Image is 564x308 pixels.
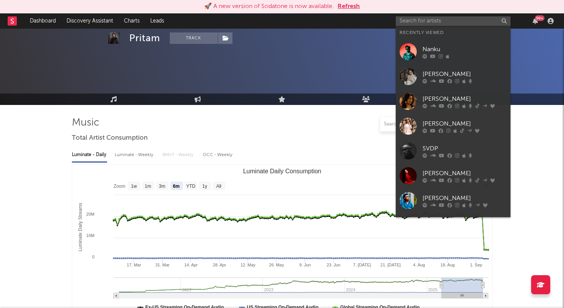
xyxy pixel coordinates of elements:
a: [PERSON_NAME] [396,188,510,213]
text: 18. Aug [440,263,454,267]
a: Leads [145,13,169,29]
text: 6m [173,184,179,189]
a: Dashboard [24,13,61,29]
input: Search by song name or URL [380,121,461,127]
text: YTD [186,184,195,189]
text: 4. Aug [413,263,425,267]
div: Nanku [423,45,507,54]
text: 23. Jun [327,263,340,267]
text: All [216,184,221,189]
button: Track [170,32,218,44]
a: SVDP [396,139,510,163]
text: 9. Jun [299,263,310,267]
span: Total Artist Consumption [72,134,148,143]
a: RIKA [396,213,510,238]
text: 10M [86,233,94,238]
a: [PERSON_NAME] [396,89,510,114]
text: 1m [145,184,151,189]
a: Charts [119,13,145,29]
div: Recently Viewed [400,28,507,37]
text: 1y [202,184,207,189]
text: Luminate Daily Streams [77,203,83,251]
a: Nanku [396,39,510,64]
div: 99 + [535,15,544,21]
div: [PERSON_NAME] [423,69,507,79]
button: 99+ [533,18,538,24]
button: Refresh [338,2,360,11]
div: [PERSON_NAME] [423,119,507,128]
text: 20M [86,212,94,216]
text: 1. Sep [470,263,482,267]
input: Search for artists [396,16,510,26]
text: 12. May [240,263,255,267]
div: Luminate - Weekly [115,148,155,161]
text: Zoom [114,184,125,189]
a: Discovery Assistant [61,13,119,29]
div: [PERSON_NAME] [423,194,507,203]
text: 3m [159,184,165,189]
text: 26. May [269,263,284,267]
div: OCC - Weekly [203,148,233,161]
text: 28. Apr [213,263,226,267]
div: 🚀 A new version of Sodatone is now available. [204,2,334,11]
text: 31. Mar [155,263,170,267]
text: Luminate Daily Consumption [243,168,321,174]
text: 21. [DATE] [380,263,400,267]
text: 0 [92,255,94,259]
a: [PERSON_NAME] [396,163,510,188]
div: Pritam [129,32,160,44]
a: [PERSON_NAME] [396,114,510,139]
text: 17. Mar [127,263,141,267]
div: [PERSON_NAME] [423,169,507,178]
div: [PERSON_NAME] [423,94,507,103]
text: 1w [131,184,137,189]
div: Luminate - Daily [72,148,107,161]
text: 7. [DATE] [353,263,371,267]
div: SVDP [423,144,507,153]
text: 14. Apr [184,263,197,267]
a: [PERSON_NAME] [396,64,510,89]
